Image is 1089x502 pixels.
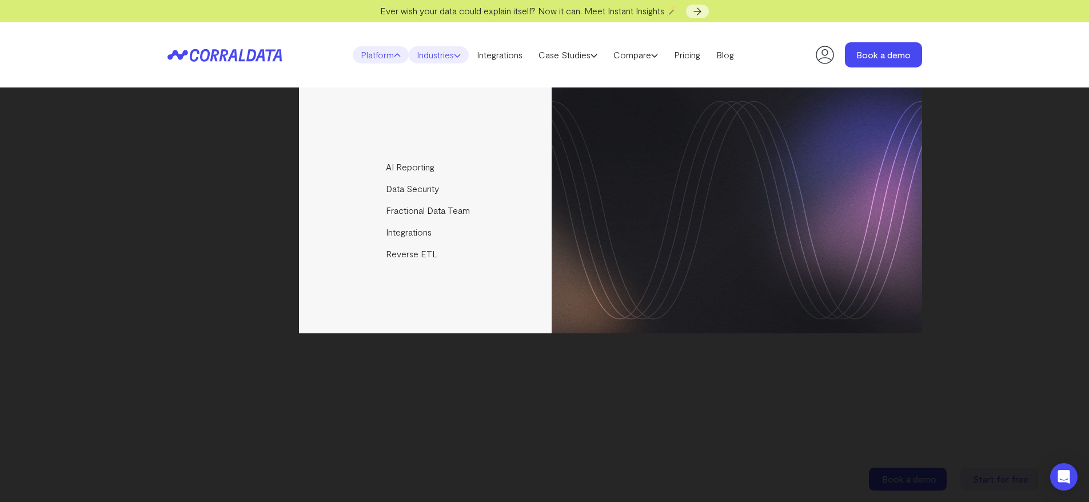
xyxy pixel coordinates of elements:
[299,200,553,221] a: Fractional Data Team
[299,156,553,178] a: AI Reporting
[299,243,553,265] a: Reverse ETL
[530,46,605,63] a: Case Studies
[708,46,742,63] a: Blog
[1050,463,1078,491] div: Open Intercom Messenger
[845,42,922,67] a: Book a demo
[666,46,708,63] a: Pricing
[605,46,666,63] a: Compare
[469,46,530,63] a: Integrations
[299,178,553,200] a: Data Security
[380,5,678,16] span: Ever wish your data could explain itself? Now it can. Meet Instant Insights 🪄
[353,46,409,63] a: Platform
[299,221,553,243] a: Integrations
[409,46,469,63] a: Industries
